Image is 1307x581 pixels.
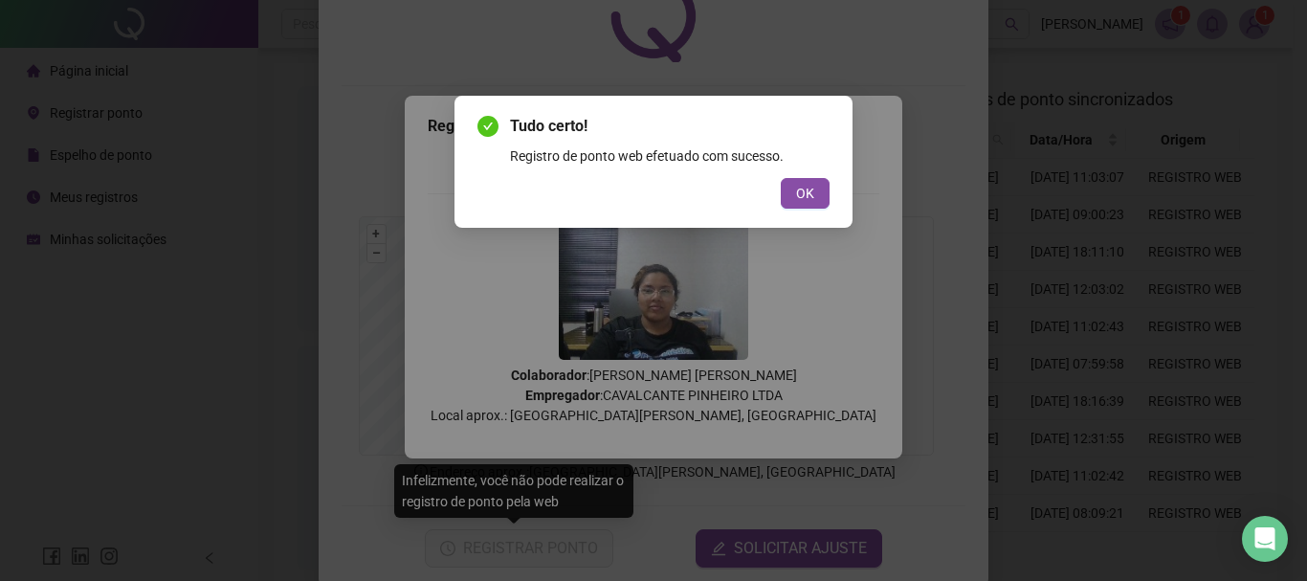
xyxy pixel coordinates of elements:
[510,115,830,138] span: Tudo certo!
[510,145,830,167] div: Registro de ponto web efetuado com sucesso.
[1242,516,1288,562] div: Open Intercom Messenger
[477,116,498,137] span: check-circle
[796,183,814,204] span: OK
[781,178,830,209] button: OK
